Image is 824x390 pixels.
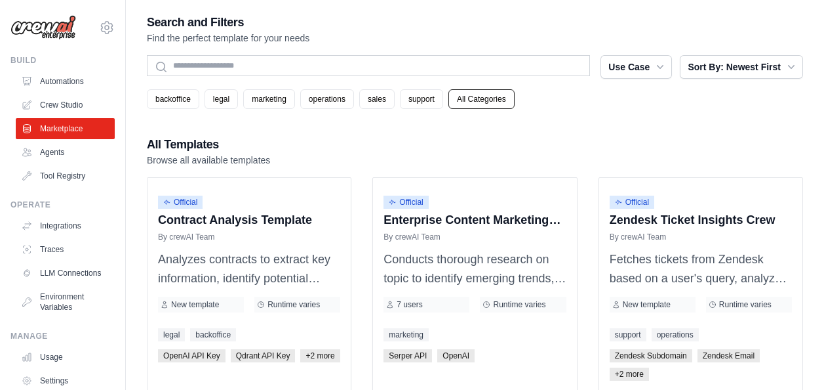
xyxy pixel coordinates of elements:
[383,349,432,362] span: Serper API
[16,263,115,284] a: LLM Connections
[158,328,185,341] a: legal
[147,32,309,45] p: Find the perfect template for your needs
[243,89,295,109] a: marketing
[610,211,792,229] p: Zendesk Ticket Insights Crew
[16,71,115,92] a: Automations
[10,331,115,341] div: Manage
[383,196,428,209] span: Official
[10,15,76,40] img: Logo
[300,89,354,109] a: operations
[600,55,672,79] button: Use Case
[383,328,429,341] a: marketing
[267,299,320,310] span: Runtime varies
[16,95,115,116] a: Crew Studio
[610,250,792,289] p: Fetches tickets from Zendesk based on a user's query, analyzes them, and generates a summary. Out...
[610,349,692,362] span: Zendesk Subdomain
[158,211,340,229] p: Contract Analysis Template
[231,349,296,362] span: Qdrant API Key
[719,299,772,310] span: Runtime varies
[16,142,115,163] a: Agents
[16,239,115,260] a: Traces
[680,55,803,79] button: Sort By: Newest First
[16,215,115,236] a: Integrations
[10,55,115,66] div: Build
[10,200,115,210] div: Operate
[171,299,219,310] span: New template
[147,89,199,109] a: backoffice
[610,232,666,242] span: By crewAI Team
[16,165,115,186] a: Tool Registry
[610,196,654,209] span: Official
[493,299,545,310] span: Runtime varies
[448,89,515,109] a: All Categories
[16,118,115,139] a: Marketplace
[147,135,270,154] h2: All Templates
[610,368,649,381] span: +2 more
[383,250,566,289] p: Conducts thorough research on topic to identify emerging trends, analyze competitor strategies, a...
[437,349,475,362] span: OpenAI
[300,349,340,362] span: +2 more
[205,89,238,109] a: legal
[697,349,760,362] span: Zendesk Email
[147,13,309,32] h2: Search and Filters
[158,250,340,289] p: Analyzes contracts to extract key information, identify potential issues, and provide insights fo...
[359,89,395,109] a: sales
[623,299,671,310] span: New template
[383,211,566,229] p: Enterprise Content Marketing Crew
[158,232,214,242] span: By crewAI Team
[147,154,270,167] p: Browse all available templates
[400,89,443,109] a: support
[158,196,203,209] span: Official
[158,349,226,362] span: OpenAI API Key
[383,232,440,242] span: By crewAI Team
[16,347,115,368] a: Usage
[397,299,422,310] span: 7 users
[610,328,646,341] a: support
[652,328,699,341] a: operations
[190,328,236,341] a: backoffice
[16,286,115,318] a: Environment Variables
